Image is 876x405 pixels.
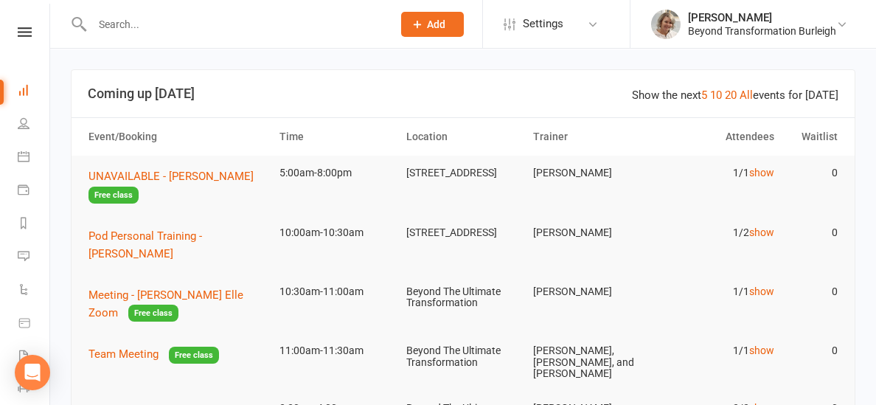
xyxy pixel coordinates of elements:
[88,288,243,319] span: Meeting - [PERSON_NAME] Elle Zoom
[526,274,653,309] td: [PERSON_NAME]
[781,156,844,190] td: 0
[88,229,202,260] span: Pod Personal Training - [PERSON_NAME]
[781,333,844,368] td: 0
[701,89,707,102] a: 5
[273,333,400,368] td: 11:00am-11:30am
[749,285,774,297] a: show
[88,347,159,361] span: Team Meeting
[169,347,219,364] span: Free class
[273,215,400,250] td: 10:00am-10:30am
[400,274,526,321] td: Beyond The Ultimate Transformation
[273,156,400,190] td: 5:00am-8:00pm
[128,305,178,322] span: Free class
[15,355,50,390] div: Open Intercom Messenger
[653,118,780,156] th: Attendees
[273,118,400,156] th: Time
[400,118,526,156] th: Location
[749,226,774,238] a: show
[653,274,780,309] td: 1/1
[740,89,753,102] a: All
[526,118,653,156] th: Trainer
[400,333,526,380] td: Beyond The Ultimate Transformation
[88,286,266,322] button: Meeting - [PERSON_NAME] Elle ZoomFree class
[526,333,653,391] td: [PERSON_NAME], [PERSON_NAME], and [PERSON_NAME]
[400,215,526,250] td: [STREET_ADDRESS]
[18,142,51,175] a: Calendar
[781,274,844,309] td: 0
[653,156,780,190] td: 1/1
[781,118,844,156] th: Waitlist
[526,215,653,250] td: [PERSON_NAME]
[18,108,51,142] a: People
[18,75,51,108] a: Dashboard
[688,24,836,38] div: Beyond Transformation Burleigh
[688,11,836,24] div: [PERSON_NAME]
[526,156,653,190] td: [PERSON_NAME]
[18,175,51,208] a: Payments
[88,170,254,183] span: UNAVAILABLE - [PERSON_NAME]
[82,118,273,156] th: Event/Booking
[400,156,526,190] td: [STREET_ADDRESS]
[18,308,51,341] a: Product Sales
[651,10,681,39] img: thumb_image1597172689.png
[88,227,266,263] button: Pod Personal Training - [PERSON_NAME]
[653,215,780,250] td: 1/2
[427,18,445,30] span: Add
[273,274,400,309] td: 10:30am-11:00am
[725,89,737,102] a: 20
[88,14,382,35] input: Search...
[749,167,774,179] a: show
[653,333,780,368] td: 1/1
[710,89,722,102] a: 10
[18,208,51,241] a: Reports
[401,12,464,37] button: Add
[523,7,563,41] span: Settings
[781,215,844,250] td: 0
[88,345,219,364] button: Team MeetingFree class
[88,187,139,204] span: Free class
[88,86,838,101] h3: Coming up [DATE]
[88,167,266,204] button: UNAVAILABLE - [PERSON_NAME]Free class
[749,345,774,356] a: show
[632,86,838,104] div: Show the next events for [DATE]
